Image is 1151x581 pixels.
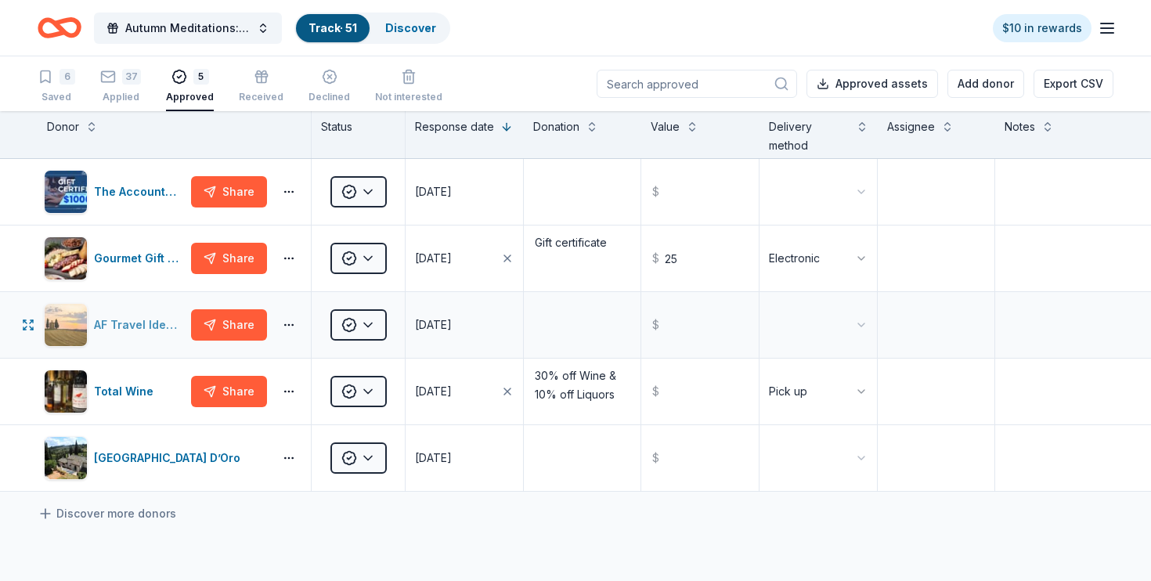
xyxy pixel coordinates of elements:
[415,117,494,136] div: Response date
[525,360,640,423] textarea: 30% off Wine & 10% off Liquors
[993,14,1091,42] a: $10 in rewards
[415,182,452,201] div: [DATE]
[239,63,283,111] button: Received
[122,69,141,85] div: 37
[100,91,141,103] div: Applied
[191,176,267,207] button: Share
[239,91,283,103] div: Received
[44,436,267,480] button: Image for Villa Sogni D’Oro[GEOGRAPHIC_DATA] D’Oro
[415,382,452,401] div: [DATE]
[415,316,452,334] div: [DATE]
[45,171,87,213] img: Image for The Accounting Doctor
[191,243,267,274] button: Share
[94,382,160,401] div: Total Wine
[38,63,75,111] button: 6Saved
[769,117,850,155] div: Delivery method
[45,237,87,280] img: Image for Gourmet Gift Baskets
[406,226,523,291] button: [DATE]
[415,249,452,268] div: [DATE]
[525,227,640,290] textarea: Gift certificate
[308,63,350,111] button: Declined
[38,9,81,46] a: Home
[415,449,452,467] div: [DATE]
[38,91,75,103] div: Saved
[94,316,185,334] div: AF Travel Ideas
[191,309,267,341] button: Share
[193,69,209,85] div: 5
[1034,70,1113,98] button: Export CSV
[312,111,406,158] div: Status
[45,370,87,413] img: Image for Total Wine
[406,425,523,491] button: [DATE]
[533,117,579,136] div: Donation
[294,13,450,44] button: Track· 51Discover
[1005,117,1035,136] div: Notes
[38,504,176,523] a: Discover more donors
[100,63,141,111] button: 37Applied
[597,70,797,98] input: Search approved
[406,159,523,225] button: [DATE]
[94,249,185,268] div: Gourmet Gift Baskets
[308,91,350,103] div: Declined
[44,236,185,280] button: Image for Gourmet Gift BasketsGourmet Gift Baskets
[406,359,523,424] button: [DATE]
[385,21,436,34] a: Discover
[947,70,1024,98] button: Add donor
[44,303,185,347] button: Image for AF Travel IdeasAF Travel Ideas
[47,117,79,136] div: Donor
[166,63,214,111] button: 5Approved
[94,182,185,201] div: The Accounting Doctor
[166,91,214,103] div: Approved
[45,304,87,346] img: Image for AF Travel Ideas
[191,376,267,407] button: Share
[806,70,938,98] button: Approved assets
[375,91,442,103] div: Not interested
[651,117,680,136] div: Value
[375,63,442,111] button: Not interested
[308,21,357,34] a: Track· 51
[125,19,251,38] span: Autumn Meditations: NYWC at 41
[887,117,935,136] div: Assignee
[60,69,75,85] div: 6
[94,449,247,467] div: [GEOGRAPHIC_DATA] D’Oro
[406,292,523,358] button: [DATE]
[44,170,185,214] button: Image for The Accounting DoctorThe Accounting Doctor
[45,437,87,479] img: Image for Villa Sogni D’Oro
[94,13,282,44] button: Autumn Meditations: NYWC at 41
[44,370,185,413] button: Image for Total WineTotal Wine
